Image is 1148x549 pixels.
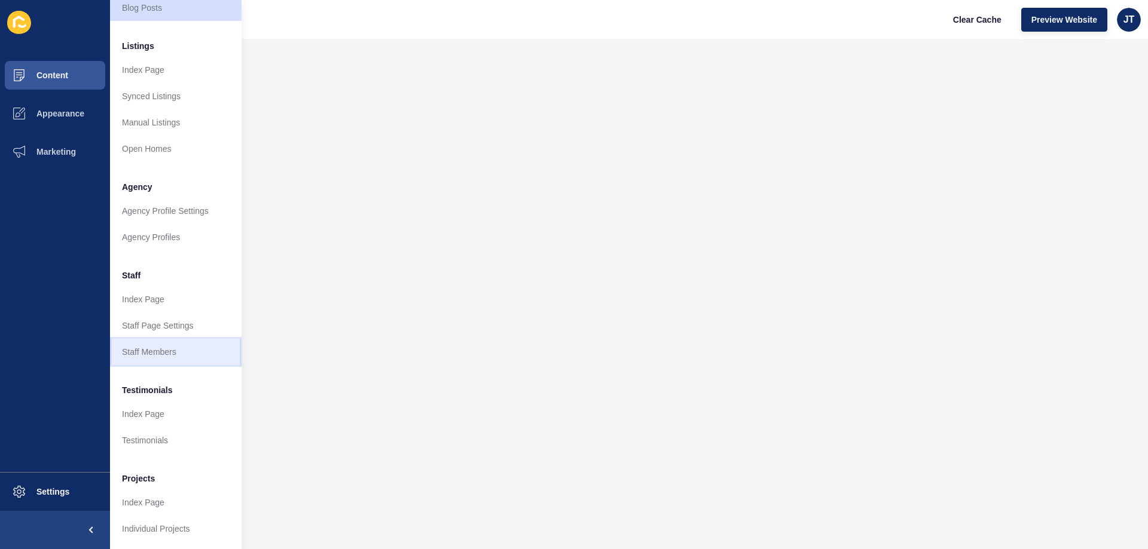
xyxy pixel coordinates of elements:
a: Index Page [110,401,242,427]
a: Index Page [110,286,242,312]
span: JT [1123,14,1135,26]
a: Synced Listings [110,83,242,109]
a: Agency Profile Settings [110,198,242,224]
span: Agency [122,181,152,193]
a: Individual Projects [110,516,242,542]
span: Testimonials [122,384,173,396]
a: Staff Page Settings [110,312,242,339]
button: Clear Cache [943,8,1012,32]
span: Preview Website [1031,14,1097,26]
span: Projects [122,473,155,484]
a: Index Page [110,57,242,83]
span: Staff [122,269,141,281]
a: Agency Profiles [110,224,242,250]
button: Preview Website [1021,8,1107,32]
span: Listings [122,40,154,52]
a: Staff Members [110,339,242,365]
a: Testimonials [110,427,242,453]
span: Clear Cache [953,14,1002,26]
a: Open Homes [110,136,242,162]
a: Manual Listings [110,109,242,136]
a: Index Page [110,489,242,516]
